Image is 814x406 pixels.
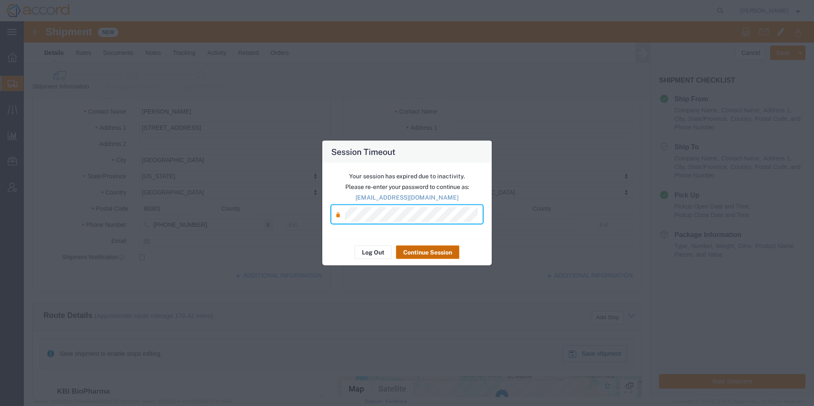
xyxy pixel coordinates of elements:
[331,183,483,192] p: Please re-enter your password to continue as:
[396,246,459,259] button: Continue Session
[331,146,396,158] h4: Session Timeout
[331,172,483,181] p: Your session has expired due to inactivity.
[331,193,483,202] p: [EMAIL_ADDRESS][DOMAIN_NAME]
[355,246,392,259] button: Log Out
